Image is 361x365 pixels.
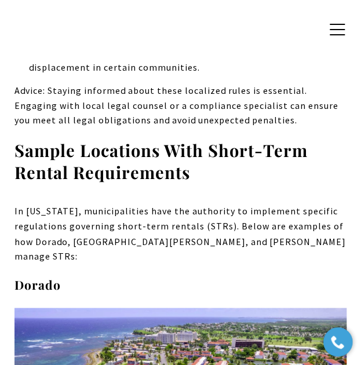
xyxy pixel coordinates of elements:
[9,15,112,44] img: Christie's International Real Estate text transparent background
[14,83,347,128] p: Advice: Staying informed about these localized rules is essential. Engaging with local legal coun...
[14,276,61,292] strong: Dorado
[29,17,334,73] span: The proliferation of short-term rentals has raised concerns about reduced availability of long-te...
[322,13,352,46] button: button
[14,139,308,183] strong: Sample Locations With Short-Term Rental Requirements
[14,204,347,263] p: In [US_STATE], municipalities have the authority to implement specific regulations governing shor...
